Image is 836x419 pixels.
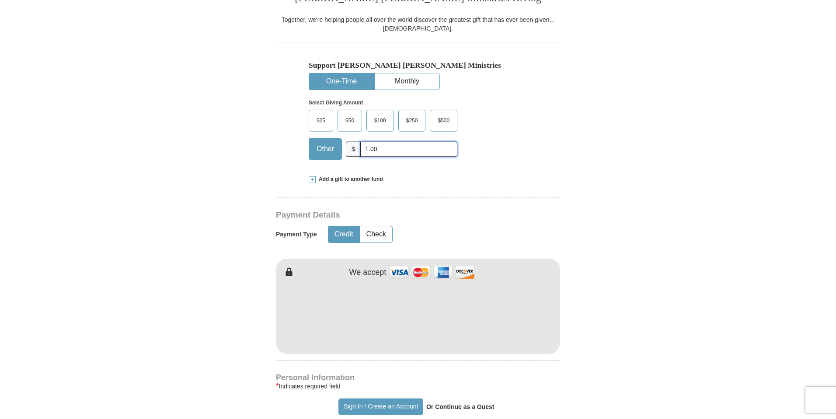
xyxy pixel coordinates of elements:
span: $50 [341,114,359,127]
h5: Support [PERSON_NAME] [PERSON_NAME] Ministries [309,61,527,70]
span: $500 [433,114,454,127]
span: $100 [370,114,390,127]
span: Add a gift to another fund [316,176,383,183]
span: $ [346,142,361,157]
button: Monthly [375,73,439,90]
h3: Payment Details [276,210,499,220]
button: Sign In / Create an Account [338,398,423,415]
h4: Personal Information [276,374,560,381]
input: Other Amount [360,142,457,157]
h4: We accept [349,268,387,277]
div: Together, we're helping people all over the world discover the greatest gift that has ever been g... [276,15,560,33]
button: Credit [328,226,359,242]
h5: Payment Type [276,231,317,238]
span: $25 [312,114,330,127]
img: credit cards accepted [388,263,476,282]
button: One-Time [309,73,374,90]
strong: Select Giving Amount [309,100,363,106]
div: Indicates required field [276,381,560,391]
span: $250 [402,114,422,127]
span: Other [312,142,338,156]
button: Check [360,226,392,242]
strong: Or Continue as a Guest [426,403,495,410]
